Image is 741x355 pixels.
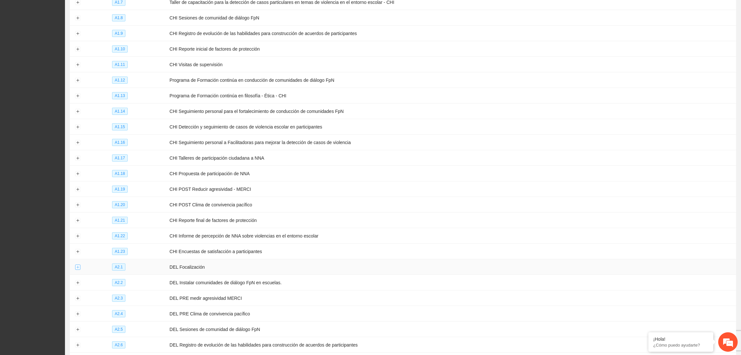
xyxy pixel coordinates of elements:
[75,249,80,254] button: Expand row
[167,150,736,166] td: CHI Talleres de participación ciudadana a NNA
[167,119,736,135] td: CHI Detección y seguimiento de casos de violencia escolar en participantes
[107,3,122,19] div: Minimizar ventana de chat en vivo
[112,92,127,99] span: A1.13
[112,279,125,286] span: A2.2
[112,232,127,239] span: A1.22
[75,47,80,52] button: Expand row
[112,139,127,146] span: A1.16
[167,337,736,353] td: DEL Registro de evolución de las habilidades para construcción de acuerdos de participantes
[75,265,80,270] button: Expand row
[112,186,127,193] span: A1.19
[112,263,125,271] span: A2.1
[112,154,127,162] span: A1.17
[653,343,709,348] p: ¿Cómo puedo ayudarte?
[167,228,736,244] td: CHI Informe de percepción de NNA sobre violencias en el entorno escolar
[75,109,80,114] button: Expand row
[167,259,736,275] td: DEL Focalización
[75,327,80,332] button: Expand row
[75,296,80,301] button: Expand row
[167,290,736,306] td: DEL PRE medir agresividad MERCI
[3,177,124,200] textarea: Escriba su mensaje y pulse “Intro”
[75,343,80,348] button: Expand row
[167,197,736,213] td: CHI POST Clima de convivencia pacífico
[75,16,80,21] button: Expand row
[167,88,736,104] td: Programa de Formación continúa en filosofía - Ética - CHI
[112,295,125,302] span: A2.3
[167,10,736,26] td: CHI Sesiones de comunidad de diálogo FpN
[167,41,736,57] td: CHI Reporte inicial de factores de protección
[167,244,736,259] td: CHI Encuestas de satisfacción a participantes
[75,280,80,286] button: Expand row
[75,234,80,239] button: Expand row
[75,312,80,317] button: Expand row
[75,62,80,67] button: Expand row
[38,87,90,152] span: Estamos en línea.
[75,31,80,36] button: Expand row
[75,93,80,99] button: Expand row
[112,30,125,37] span: A1.9
[75,202,80,208] button: Expand row
[112,326,125,333] span: A2.5
[112,248,127,255] span: A1.23
[167,72,736,88] td: Programa de Formación continúa en conducción de comunidades de diálogo FpN
[167,135,736,150] td: CHI Seguimiento personal a Facilitadoras para mejorar la detección de casos de violencia
[167,166,736,181] td: CHI Propuesta de participación de NNA
[112,201,127,208] span: A1.20
[167,213,736,228] td: CHI Reporte final de factores de protección
[653,337,709,342] div: ¡Hola!
[75,187,80,192] button: Expand row
[167,57,736,72] td: CHI Visitas de supervisión
[167,306,736,322] td: DEL PRE Clima de convivencia pacífico
[112,45,127,53] span: A1.10
[112,170,127,177] span: A1.18
[112,310,125,317] span: A2.4
[75,140,80,145] button: Expand row
[112,108,127,115] span: A1.14
[167,181,736,197] td: CHI POST Reducir agresividad - MERCI
[75,171,80,177] button: Expand row
[75,78,80,83] button: Expand row
[112,123,127,130] span: A1.15
[34,33,109,42] div: Chatee con nosotros ahora
[112,341,125,349] span: A2.6
[112,77,127,84] span: A1.12
[75,218,80,223] button: Expand row
[167,275,736,290] td: DEL Instalar comunidades de diálogo FpN en escuelas.
[75,156,80,161] button: Expand row
[112,61,127,68] span: A1.11
[112,14,125,21] span: A1.8
[112,217,127,224] span: A1.21
[167,322,736,337] td: DEL Sesiones de comunidad de diálogo FpN
[167,104,736,119] td: CHI Seguimiento personal para el fortalecimiento de conducción de comunidades FpN
[167,26,736,41] td: CHI Registro de evolución de las habilidades para construcción de acuerdos de participantes
[75,125,80,130] button: Expand row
